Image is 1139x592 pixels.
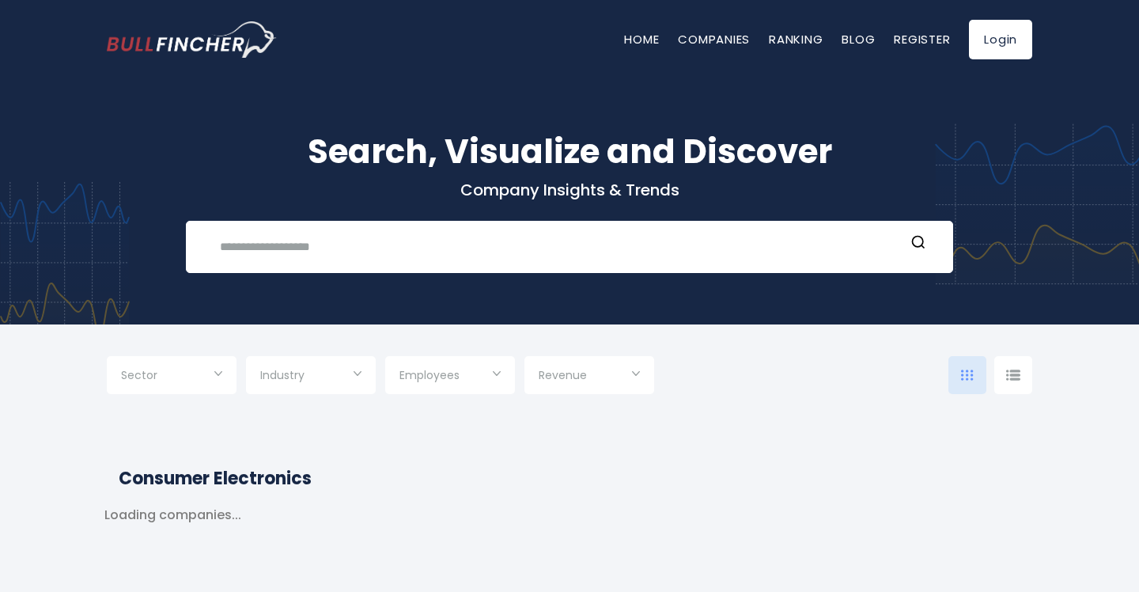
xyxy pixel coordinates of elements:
span: Industry [260,368,305,382]
input: Selection [121,362,222,391]
a: Register [894,31,950,47]
img: bullfincher logo [107,21,277,58]
a: Ranking [769,31,823,47]
span: Sector [121,368,157,382]
a: Go to homepage [107,21,277,58]
span: Employees [399,368,460,382]
p: Company Insights & Trends [107,180,1032,200]
input: Selection [539,362,640,391]
h1: Search, Visualize and Discover [107,127,1032,176]
img: icon-comp-list-view.svg [1006,370,1020,381]
img: icon-comp-grid.svg [961,370,974,381]
button: Search [908,234,929,255]
input: Selection [399,362,501,391]
a: Blog [842,31,875,47]
h2: Consumer Electronics [119,465,1020,491]
input: Selection [260,362,361,391]
a: Login [969,20,1032,59]
a: Home [624,31,659,47]
span: Revenue [539,368,587,382]
a: Companies [678,31,750,47]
